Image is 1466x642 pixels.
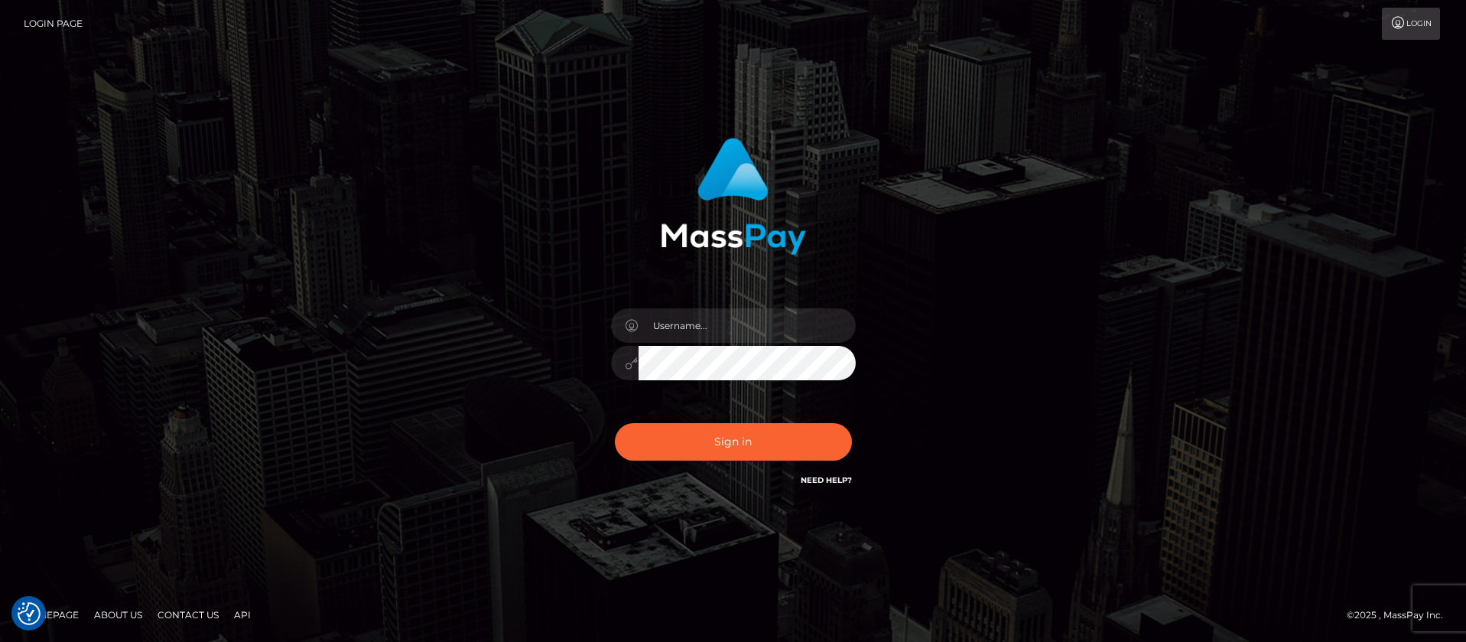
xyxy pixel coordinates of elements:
div: © 2025 , MassPay Inc. [1347,607,1455,624]
img: MassPay Login [661,138,806,255]
a: Contact Us [151,603,225,627]
button: Consent Preferences [18,602,41,625]
button: Sign in [615,423,852,461]
img: Revisit consent button [18,602,41,625]
input: Username... [639,308,856,343]
a: Need Help? [801,475,852,485]
a: About Us [88,603,148,627]
a: API [228,603,257,627]
a: Homepage [17,603,85,627]
a: Login Page [24,8,83,40]
a: Login [1382,8,1440,40]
